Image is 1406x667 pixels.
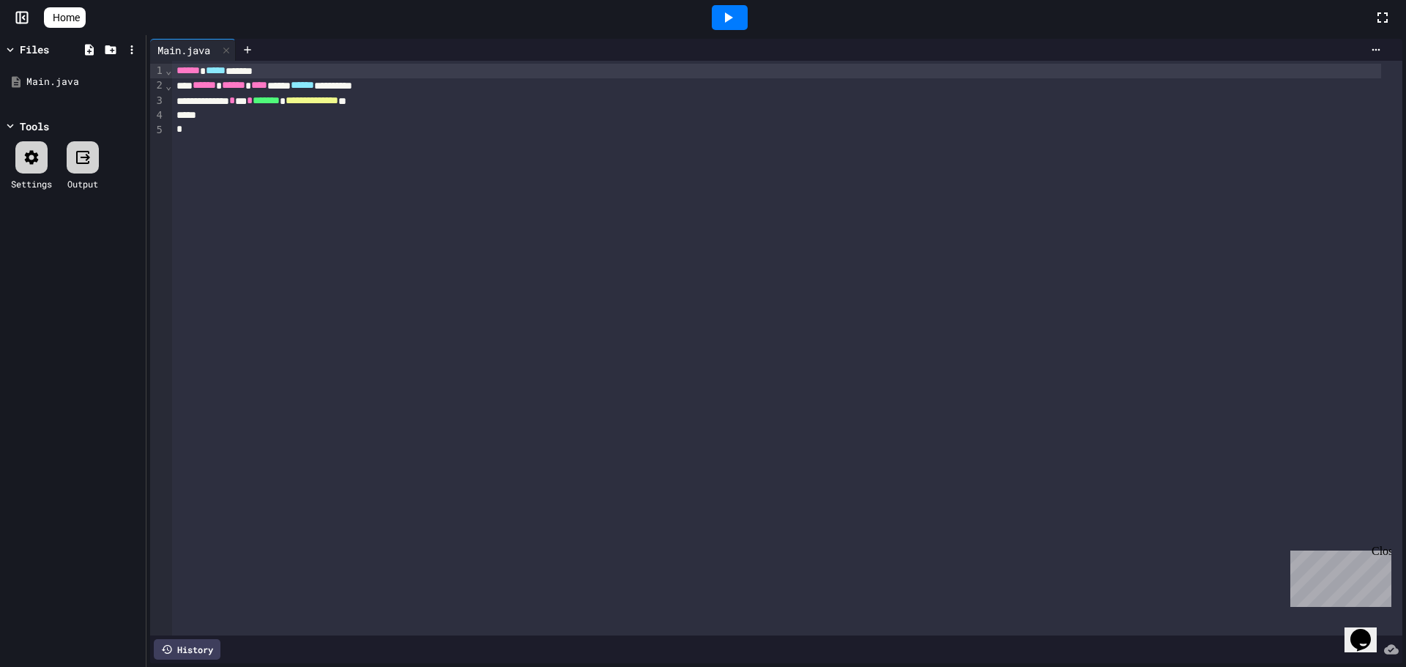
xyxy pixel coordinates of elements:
div: Tools [20,119,49,134]
div: 3 [150,94,165,108]
div: 1 [150,64,165,78]
span: Fold line [165,80,172,92]
iframe: chat widget [1284,545,1391,607]
div: Files [20,42,49,57]
div: 5 [150,123,165,138]
div: Main.java [150,39,236,61]
div: Main.java [26,75,141,89]
a: Home [44,7,86,28]
span: Fold line [165,64,172,76]
div: 4 [150,108,165,123]
div: Output [67,177,98,190]
iframe: chat widget [1344,608,1391,652]
div: History [154,639,220,660]
div: Main.java [150,42,217,58]
div: 2 [150,78,165,93]
div: Chat with us now!Close [6,6,101,93]
div: Settings [11,177,52,190]
span: Home [53,10,80,25]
